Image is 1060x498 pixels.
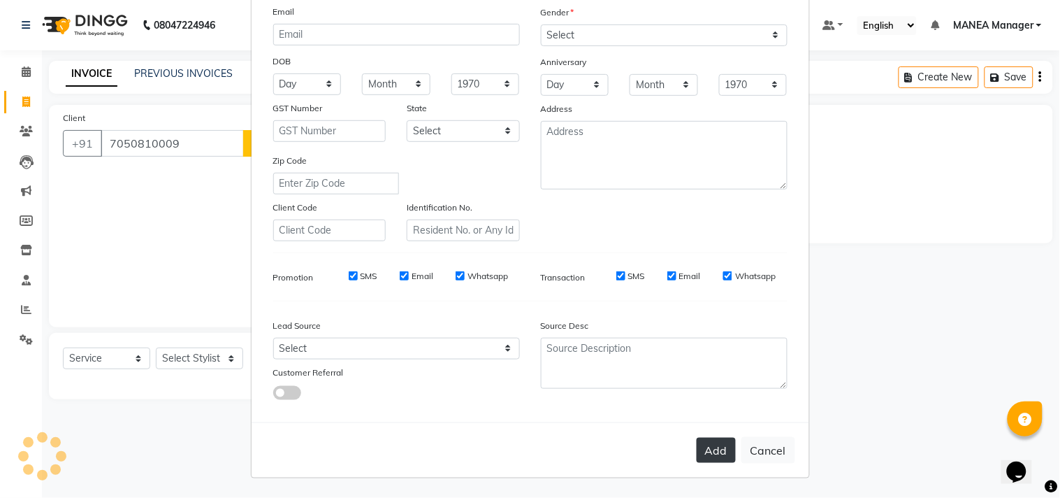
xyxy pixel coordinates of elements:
[273,55,291,68] label: DOB
[467,270,508,283] label: Whatsapp
[273,155,307,167] label: Zip Code
[273,120,386,142] input: GST Number
[541,320,589,332] label: Source Desc
[679,270,701,283] label: Email
[407,102,427,115] label: State
[273,24,520,45] input: Email
[697,438,736,463] button: Add
[407,220,520,241] input: Resident No. or Any Id
[273,201,318,214] label: Client Code
[273,320,321,332] label: Lead Source
[273,102,323,115] label: GST Number
[273,271,314,284] label: Promotion
[273,173,399,194] input: Enter Zip Code
[541,6,574,19] label: Gender
[412,270,433,283] label: Email
[361,270,377,283] label: SMS
[541,56,587,69] label: Anniversary
[273,6,295,18] label: Email
[407,201,472,214] label: Identification No.
[273,367,344,379] label: Customer Referral
[541,271,586,284] label: Transaction
[735,270,776,283] label: Whatsapp
[273,220,386,241] input: Client Code
[1001,442,1046,484] iframe: chat widget
[541,103,573,115] label: Address
[741,437,795,464] button: Cancel
[628,270,645,283] label: SMS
